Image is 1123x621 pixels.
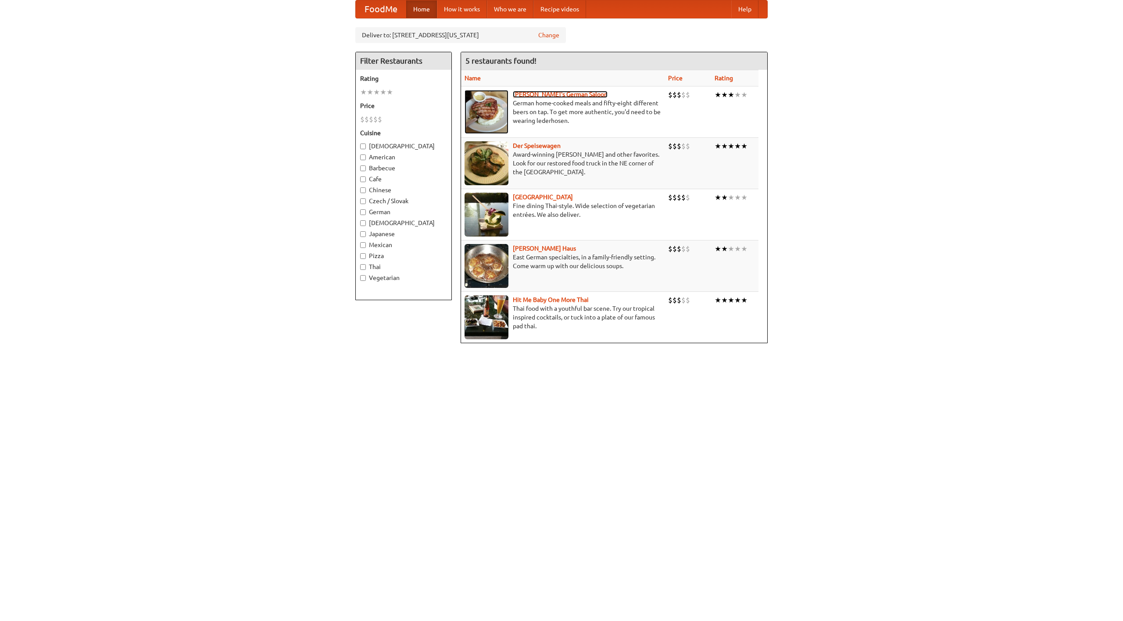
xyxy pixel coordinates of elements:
p: German home-cooked meals and fifty-eight different beers on tap. To get more authentic, you'd nee... [465,99,661,125]
li: $ [360,115,365,124]
li: $ [668,295,672,305]
p: Award-winning [PERSON_NAME] and other favorites. Look for our restored food truck in the NE corne... [465,150,661,176]
img: babythai.jpg [465,295,508,339]
li: $ [672,141,677,151]
h5: Cuisine [360,129,447,137]
li: $ [668,193,672,202]
input: Czech / Slovak [360,198,366,204]
label: Cafe [360,175,447,183]
li: ★ [715,244,721,254]
li: $ [677,295,681,305]
li: ★ [721,193,728,202]
li: $ [668,244,672,254]
p: Fine dining Thai-style. Wide selection of vegetarian entrées. We also deliver. [465,201,661,219]
li: ★ [715,295,721,305]
li: $ [677,90,681,100]
a: Help [731,0,758,18]
label: Barbecue [360,164,447,172]
li: ★ [734,193,741,202]
input: Barbecue [360,165,366,171]
li: $ [668,141,672,151]
li: ★ [373,87,380,97]
a: Home [406,0,437,18]
label: Vegetarian [360,273,447,282]
a: Der Speisewagen [513,142,561,149]
li: ★ [741,193,747,202]
p: East German specialties, in a family-friendly setting. Come warm up with our delicious soups. [465,253,661,270]
input: Vegetarian [360,275,366,281]
a: Rating [715,75,733,82]
li: $ [686,244,690,254]
a: Name [465,75,481,82]
b: [PERSON_NAME]'s German Saloon [513,91,608,98]
img: speisewagen.jpg [465,141,508,185]
p: Thai food with a youthful bar scene. Try our tropical inspired cocktails, or tuck into a plate of... [465,304,661,330]
li: ★ [741,244,747,254]
label: [DEMOGRAPHIC_DATA] [360,142,447,151]
a: Who we are [487,0,533,18]
a: [GEOGRAPHIC_DATA] [513,194,573,201]
h5: Rating [360,74,447,83]
label: Czech / Slovak [360,197,447,205]
a: Hit Me Baby One More Thai [513,296,589,303]
li: $ [378,115,382,124]
li: ★ [367,87,373,97]
li: $ [677,141,681,151]
li: ★ [715,141,721,151]
div: Deliver to: [STREET_ADDRESS][US_STATE] [355,27,566,43]
li: ★ [386,87,393,97]
a: Price [668,75,683,82]
input: Thai [360,264,366,270]
li: ★ [741,295,747,305]
input: Pizza [360,253,366,259]
li: ★ [721,141,728,151]
li: ★ [721,90,728,100]
input: German [360,209,366,215]
label: Mexican [360,241,447,249]
li: ★ [734,295,741,305]
a: FoodMe [356,0,406,18]
img: satay.jpg [465,193,508,237]
input: Japanese [360,231,366,237]
li: $ [672,90,677,100]
li: $ [686,193,690,202]
li: $ [681,244,686,254]
input: [DEMOGRAPHIC_DATA] [360,220,366,226]
li: ★ [380,87,386,97]
input: Cafe [360,176,366,182]
li: ★ [715,193,721,202]
input: Mexican [360,242,366,248]
label: Pizza [360,251,447,260]
h5: Price [360,101,447,110]
input: American [360,154,366,160]
label: German [360,208,447,216]
label: [DEMOGRAPHIC_DATA] [360,219,447,227]
label: Chinese [360,186,447,194]
li: ★ [728,90,734,100]
label: Thai [360,262,447,271]
a: How it works [437,0,487,18]
img: esthers.jpg [465,90,508,134]
img: kohlhaus.jpg [465,244,508,288]
li: ★ [734,141,741,151]
li: $ [668,90,672,100]
input: [DEMOGRAPHIC_DATA] [360,144,366,149]
li: ★ [715,90,721,100]
label: Japanese [360,230,447,238]
li: $ [686,90,690,100]
li: $ [681,90,686,100]
li: $ [686,295,690,305]
li: ★ [728,295,734,305]
li: ★ [360,87,367,97]
li: ★ [734,90,741,100]
li: ★ [721,244,728,254]
a: Recipe videos [533,0,586,18]
li: $ [369,115,373,124]
h4: Filter Restaurants [356,52,451,70]
li: $ [672,244,677,254]
input: Chinese [360,187,366,193]
li: $ [365,115,369,124]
